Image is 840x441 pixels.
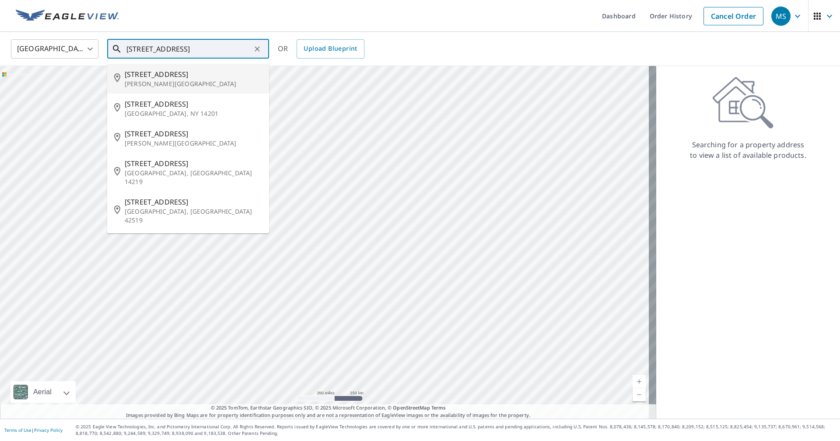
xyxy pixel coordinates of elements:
span: [STREET_ADDRESS] [125,158,262,169]
a: Terms of Use [4,427,31,433]
a: OpenStreetMap [393,404,430,411]
span: [STREET_ADDRESS] [125,69,262,80]
button: Clear [251,43,263,55]
span: Upload Blueprint [304,43,357,54]
p: [GEOGRAPHIC_DATA], [GEOGRAPHIC_DATA] 14219 [125,169,262,186]
a: Upload Blueprint [297,39,364,59]
p: [PERSON_NAME][GEOGRAPHIC_DATA] [125,139,262,148]
a: Current Level 5, Zoom In [633,375,646,388]
a: Cancel Order [703,7,763,25]
a: Terms [431,404,446,411]
p: Searching for a property address to view a list of available products. [689,139,807,160]
a: Current Level 5, Zoom Out [633,388,646,401]
div: Aerial [31,381,54,403]
span: [STREET_ADDRESS] [125,99,262,109]
p: [GEOGRAPHIC_DATA], NY 14201 [125,109,262,118]
div: OR [278,39,364,59]
p: | [4,427,63,433]
p: [PERSON_NAME][GEOGRAPHIC_DATA] [125,80,262,88]
a: Privacy Policy [34,427,63,433]
p: © 2025 Eagle View Technologies, Inc. and Pictometry International Corp. All Rights Reserved. Repo... [76,424,836,437]
input: Search by address or latitude-longitude [126,37,251,61]
div: MS [771,7,791,26]
div: [GEOGRAPHIC_DATA] [11,37,98,61]
img: EV Logo [16,10,119,23]
p: [GEOGRAPHIC_DATA], [GEOGRAPHIC_DATA] 42519 [125,207,262,225]
span: © 2025 TomTom, Earthstar Geographics SIO, © 2025 Microsoft Corporation, © [211,404,446,412]
div: Aerial [10,381,76,403]
span: [STREET_ADDRESS] [125,197,262,207]
span: [STREET_ADDRESS] [125,128,262,139]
